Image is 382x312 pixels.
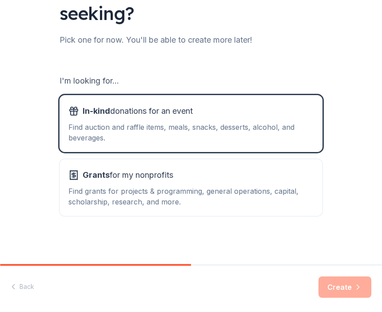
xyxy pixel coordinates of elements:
[60,159,322,216] button: Grantsfor my nonprofitsFind grants for projects & programming, general operations, capital, schol...
[83,106,110,116] span: In-kind
[68,122,314,143] div: Find auction and raffle items, meals, snacks, desserts, alcohol, and beverages.
[68,186,314,207] div: Find grants for projects & programming, general operations, capital, scholarship, research, and m...
[60,33,322,47] div: Pick one for now. You'll be able to create more later!
[60,95,322,152] button: In-kinddonations for an eventFind auction and raffle items, meals, snacks, desserts, alcohol, and...
[83,104,193,118] span: donations for an event
[60,74,322,88] div: I'm looking for...
[83,170,110,180] span: Grants
[83,168,173,182] span: for my nonprofits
